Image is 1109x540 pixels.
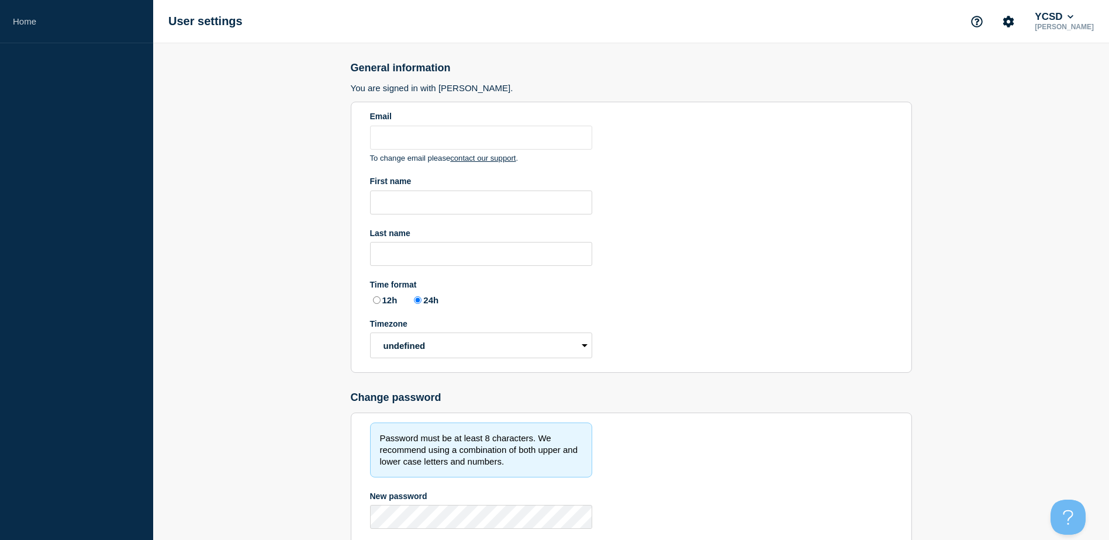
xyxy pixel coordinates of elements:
button: YCSD [1032,11,1076,23]
div: Email [370,112,592,121]
input: First name [370,191,592,214]
div: Password must be at least 8 characters. We recommend using a combination of both upper and lower ... [370,423,592,477]
h2: Change password [351,392,912,404]
input: Email [370,126,592,150]
div: First name [370,176,592,186]
label: 12h [370,294,398,305]
h2: General information [351,62,912,74]
div: New password [370,491,592,501]
input: Last name [370,242,592,266]
p: [PERSON_NAME] [1032,23,1096,31]
button: Support [965,9,989,34]
h1: User settings [168,15,243,28]
a: contact our support [450,154,516,162]
button: Account settings [996,9,1021,34]
div: Last name [370,229,592,238]
div: Time format [370,280,592,289]
div: Timezone [370,319,592,328]
input: 24h [414,296,422,304]
label: 24h [411,294,438,305]
input: 12h [373,296,381,304]
div: To change email please . [370,154,592,162]
input: New password [370,505,592,529]
h3: You are signed in with [PERSON_NAME]. [351,83,912,93]
iframe: Help Scout Beacon - Open [1051,500,1086,535]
